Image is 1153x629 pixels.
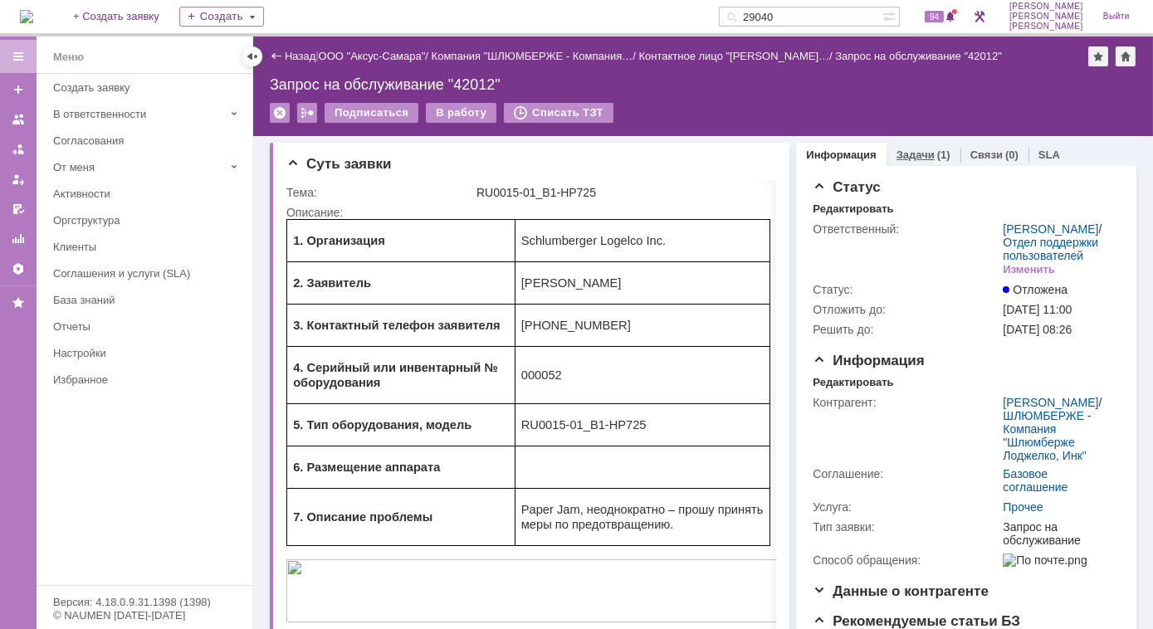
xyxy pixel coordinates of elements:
[813,520,999,534] div: Тип заявки:
[1003,467,1068,494] a: Базовое соглашение
[813,613,1020,629] span: Рекомендуемые статьи БЗ
[235,284,267,297] span: Paper
[432,50,633,62] a: Компания "ШЛЮМБЕРЖЕ - Компания…
[53,241,242,253] div: Клиенты
[5,136,32,163] a: Заявки в моей ответственности
[53,373,224,386] div: Избранное
[46,75,249,100] a: Создать заявку
[286,206,867,219] div: Описание:
[53,294,242,306] div: База знаний
[813,283,999,296] div: Статус:
[1003,283,1068,296] span: Отложена
[53,134,242,147] div: Согласования
[813,396,999,409] div: Контрагент:
[1003,396,1113,462] div: /
[1003,222,1098,236] a: [PERSON_NAME]
[53,347,242,359] div: Настройки
[5,226,32,252] a: Отчеты
[319,50,432,62] div: /
[53,47,84,67] div: Меню
[315,49,318,61] div: |
[53,597,236,607] div: Версия: 4.18.0.9.31.1398 (1398)
[813,376,893,389] div: Редактировать
[235,57,335,71] span: [PERSON_NAME]
[1003,553,1087,567] img: По почте.png
[235,284,477,312] span: , неоднократно – прошу принять меры по предотвращению.
[5,256,32,282] a: Настройки
[1003,500,1043,514] a: Прочее
[806,149,876,161] a: Информация
[53,161,224,173] div: От меня
[7,100,213,113] span: 3. Контактный телефон заявителя
[7,15,99,28] span: 1. Организация
[46,340,249,366] a: Настройки
[1003,222,1113,262] div: /
[925,11,944,22] span: 94
[235,100,344,113] span: [PHONE_NUMBER]
[813,179,880,195] span: Статус
[271,284,294,297] span: Jam
[53,610,236,621] div: © NAUMEN [DATE]-[DATE]
[1088,46,1108,66] div: Добавить в избранное
[7,241,154,255] span: 6. Размещение аппарата
[813,303,999,316] div: Отложить до:
[53,188,242,200] div: Активности
[20,10,33,23] a: Перейти на домашнюю страницу
[638,50,829,62] a: Контактное лицо "[PERSON_NAME]…
[285,50,315,62] a: Назад
[1003,236,1098,262] a: Отдел поддержки пользователей
[813,467,999,480] div: Соглашение:
[813,553,999,567] div: Способ обращения:
[813,323,999,336] div: Решить до:
[53,108,224,120] div: В ответственности
[286,156,391,172] span: Суть заявки
[1005,149,1019,161] div: (0)
[1003,520,1113,547] div: Запрос на обслуживание
[46,261,249,286] a: Соглашения и услуги (SLA)
[53,320,242,333] div: Отчеты
[897,149,935,161] a: Задачи
[835,50,1002,62] div: Запрос на обслуживание "42012"
[1009,12,1083,22] span: [PERSON_NAME]
[37,124,248,139] a: [EMAIL_ADDRESS][DOMAIN_NAME]
[46,234,249,260] a: Клиенты
[7,291,146,305] span: 7. Описание проблемы
[7,57,85,71] span: 2. Заявитель
[937,149,950,161] div: (1)
[319,50,426,62] a: ООО "Аксус-Самара"
[813,500,999,514] div: Услуга:
[813,583,989,599] span: Данные о контрагенте
[1003,303,1113,316] div: [DATE] 11:00
[1038,149,1060,161] a: SLA
[970,7,989,27] a: Перейти в интерфейс администратора
[476,186,864,199] div: RU0015-01_B1-HP725
[46,128,249,154] a: Согласования
[970,149,1003,161] a: Связи
[53,81,242,94] div: Создать заявку
[20,10,33,23] img: logo
[5,196,32,222] a: Мои согласования
[1116,46,1136,66] div: Сделать домашней страницей
[270,103,290,123] div: Удалить
[270,76,1136,93] div: Запрос на обслуживание "42012"
[53,267,242,280] div: Соглашения и услуги (SLA)
[7,199,185,212] span: 5. Тип оборудования, модель
[235,199,477,212] p: RU0015-01_B1-HP725
[1003,409,1091,462] a: ШЛЮМБЕРЖЕ - Компания "Шлюмберже Лоджелко, Инк"
[46,207,249,233] a: Оргструктура
[5,76,32,103] a: Создать заявку
[46,181,249,207] a: Активности
[432,50,639,62] div: /
[1003,323,1072,336] span: [DATE] 08:26
[7,142,212,170] span: 4. Серийный или инвентарный № оборудования
[1003,396,1098,409] a: [PERSON_NAME]
[179,7,264,27] div: Создать
[286,186,473,199] div: Тема:
[46,314,249,339] a: Отчеты
[1009,2,1083,12] span: [PERSON_NAME]
[1003,263,1055,276] div: Изменить
[638,50,835,62] div: /
[813,222,999,236] div: Ответственный:
[813,353,924,368] span: Информация
[53,214,242,227] div: Оргструктура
